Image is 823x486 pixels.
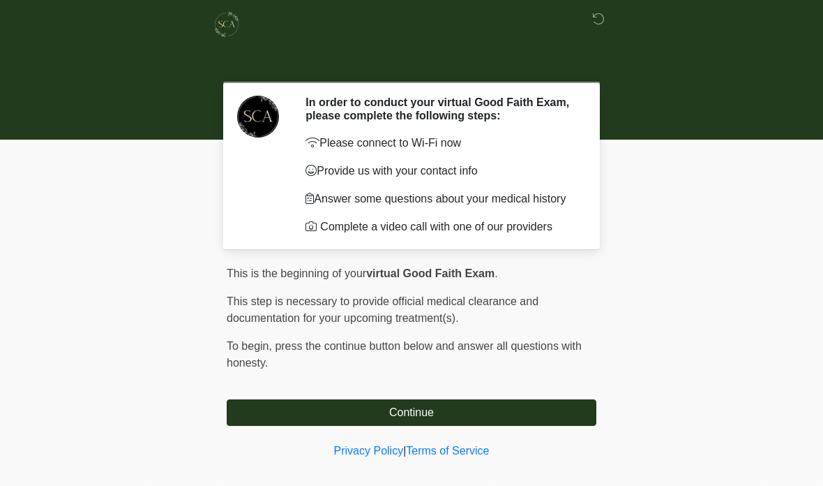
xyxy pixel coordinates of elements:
[237,96,279,138] img: Agent Avatar
[403,445,406,457] a: |
[227,267,366,279] span: This is the beginning of your
[305,191,575,207] p: Answer some questions about your medical history
[305,163,575,179] p: Provide us with your contact info
[227,340,275,352] span: To begin,
[366,267,494,279] strong: virtual Good Faith Exam
[305,96,575,122] h2: In order to conduct your virtual Good Faith Exam, please complete the following steps:
[227,340,582,369] span: press the continue button below and answer all questions with honesty.
[494,267,497,279] span: .
[213,10,241,38] img: Skinchic Dallas Logo
[227,399,596,426] button: Continue
[216,50,607,76] h1: ‎ ‎
[227,295,538,324] span: This step is necessary to provide official medical clearance and documentation for your upcoming ...
[334,445,404,457] a: Privacy Policy
[406,445,489,457] a: Terms of Service
[305,219,575,235] li: Complete a video call with one of our providers
[305,135,575,152] p: Please connect to Wi-Fi now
